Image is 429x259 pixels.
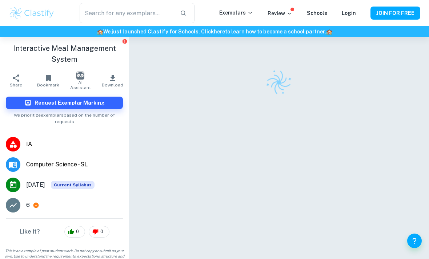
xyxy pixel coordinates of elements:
img: Clastify logo [9,6,55,20]
span: 0 [96,228,107,235]
div: This exemplar is based on the current syllabus. Feel free to refer to it for inspiration/ideas wh... [51,181,95,189]
div: 0 [64,226,85,238]
p: 6 [26,201,30,210]
button: Report issue [122,39,127,44]
span: We prioritize exemplars based on the number of requests [6,109,123,125]
span: 🏫 [97,29,103,35]
button: Download [97,70,129,91]
button: Bookmark [32,70,65,91]
a: Schools [307,10,327,16]
span: Bookmark [37,82,59,88]
p: Exemplars [219,9,253,17]
span: Share [10,82,22,88]
button: AI Assistant [64,70,97,91]
div: 0 [89,226,109,238]
button: JOIN FOR FREE [370,7,420,20]
a: Login [342,10,356,16]
button: Help and Feedback [407,234,422,248]
span: IA [26,140,123,149]
h6: Request Exemplar Marking [35,99,105,107]
img: Clastify logo [262,65,296,100]
span: AI Assistant [69,80,92,90]
a: here [214,29,225,35]
span: Current Syllabus [51,181,95,189]
span: Download [102,82,123,88]
span: Computer Science - SL [26,160,123,169]
h1: Interactive Meal Management System [6,43,123,65]
p: Review [268,9,292,17]
img: AI Assistant [76,72,84,80]
h6: Like it? [20,227,40,236]
span: 🏫 [326,29,332,35]
span: [DATE] [26,181,45,189]
span: 0 [72,228,83,235]
h6: We just launched Clastify for Schools. Click to learn how to become a school partner. [1,28,428,36]
button: Request Exemplar Marking [6,97,123,109]
input: Search for any exemplars... [80,3,174,23]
